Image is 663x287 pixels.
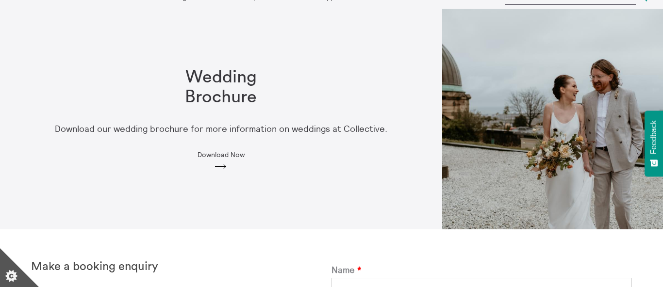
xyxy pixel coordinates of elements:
h1: Wedding Brochure [159,67,283,108]
img: Modern art shoot Claire Fleck 10 [442,9,663,229]
label: Name [331,265,632,275]
span: Feedback [649,120,658,154]
span: Download Now [198,151,245,159]
p: Download our wedding brochure for more information on weddings at Collective. [55,124,387,134]
strong: Make a booking enquiry [31,261,158,272]
button: Feedback - Show survey [645,111,663,176]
